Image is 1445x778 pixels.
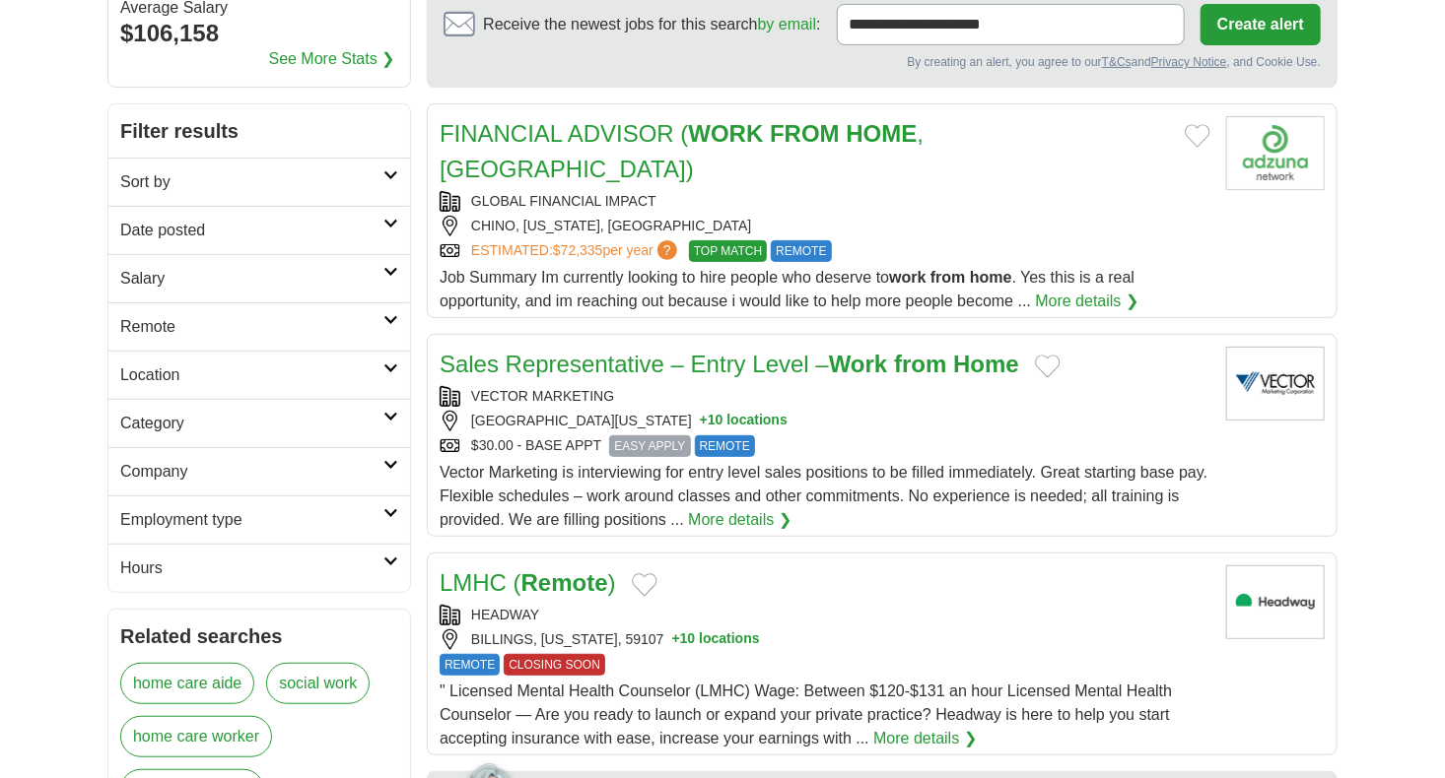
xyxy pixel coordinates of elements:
strong: from [894,351,946,377]
button: +10 locations [672,629,760,650]
span: REMOTE [771,240,831,262]
a: by email [758,16,817,32]
span: " Licensed Mental Health Counselor (LMHC) Wage: Between $120-$131 an hour Licensed Mental Health ... [440,682,1172,746]
a: HEADWAY [471,607,539,622]
strong: FROM [770,120,840,147]
a: T&Cs [1102,55,1132,69]
h2: Date posted [120,219,383,242]
a: home care aide [120,663,254,704]
h2: Sort by [120,170,383,194]
strong: Home [953,351,1019,377]
button: Add to favorite jobs [1185,124,1210,148]
h2: Location [120,363,383,387]
div: By creating an alert, you agree to our and , and Cookie Use. [444,53,1321,71]
strong: home [970,269,1012,286]
span: TOP MATCH [689,240,767,262]
strong: from [930,269,966,286]
h2: Filter results [108,104,410,158]
button: Add to favorite jobs [1035,355,1061,378]
span: Job Summary Im currently looking to hire people who deserve to . Yes this is a real opportunity, ... [440,269,1135,309]
a: Company [108,447,410,495]
img: Headway logo [1226,565,1325,639]
strong: Work [829,351,888,377]
a: LMHC (Remote) [440,569,616,596]
button: Add to favorite jobs [632,573,657,597]
a: VECTOR MARKETING [471,388,614,404]
a: home care worker [120,716,272,757]
h2: Salary [120,267,383,291]
span: Vector Marketing is interviewing for entry level sales positions to be filled immediately. Great ... [440,464,1207,528]
div: [GEOGRAPHIC_DATA][US_STATE] [440,411,1210,431]
span: CLOSING SOON [504,654,605,676]
strong: work [889,269,926,286]
a: Hours [108,544,410,592]
a: More details ❯ [688,508,791,532]
a: ESTIMATED:$72,335per year? [471,240,681,262]
span: Receive the newest jobs for this search : [483,13,820,36]
div: $106,158 [120,16,398,51]
a: Category [108,399,410,447]
a: See More Stats ❯ [269,47,395,71]
a: social work [266,663,370,704]
strong: Remote [521,569,608,596]
div: GLOBAL FINANCIAL IMPACT [440,191,1210,212]
a: FINANCIAL ADVISOR (WORK FROM HOME, [GEOGRAPHIC_DATA]) [440,120,924,182]
h2: Employment type [120,508,383,532]
button: Create alert [1201,4,1321,45]
h2: Category [120,412,383,435]
div: CHINO, [US_STATE], [GEOGRAPHIC_DATA] [440,216,1210,236]
img: Vector Marketing logo [1226,347,1325,421]
img: Company logo [1226,116,1325,190]
a: Sales Representative – Entry Level –Work from Home [440,351,1019,377]
span: REMOTE [695,435,755,457]
span: + [700,411,708,431]
a: More details ❯ [873,727,977,750]
a: Salary [108,254,410,302]
a: More details ❯ [1036,290,1139,313]
span: EASY APPLY [609,435,690,457]
h2: Hours [120,556,383,580]
div: $30.00 - BASE APPT [440,435,1210,457]
span: + [672,629,680,650]
h2: Related searches [120,621,398,651]
span: $72,335 [553,242,603,258]
a: Remote [108,302,410,351]
a: Employment type [108,495,410,544]
button: +10 locations [700,411,788,431]
a: Privacy Notice [1151,55,1227,69]
a: Location [108,351,410,399]
h2: Remote [120,315,383,339]
strong: HOME [846,120,917,147]
strong: WORK [689,120,764,147]
a: Sort by [108,158,410,206]
h2: Company [120,460,383,484]
span: ? [657,240,677,260]
div: BILLINGS, [US_STATE], 59107 [440,629,1210,650]
span: REMOTE [440,654,500,676]
a: Date posted [108,206,410,254]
